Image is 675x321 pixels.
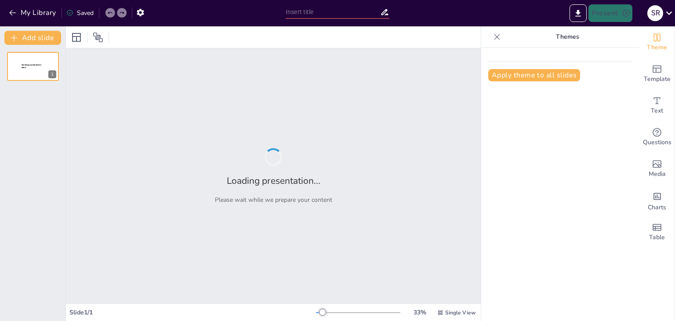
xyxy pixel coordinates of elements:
p: Themes [504,26,631,47]
div: Get real-time input from your audience [639,121,675,153]
div: Layout [69,30,83,44]
button: Export to PowerPoint [570,4,587,22]
div: Saved [66,9,94,17]
div: 1 [7,52,59,81]
span: Theme [647,43,667,52]
button: S R [647,4,663,22]
div: Add text boxes [639,90,675,121]
button: Add slide [4,31,61,45]
span: Single View [445,309,475,316]
button: My Library [7,6,60,20]
div: Change the overall theme [639,26,675,58]
div: Add ready made slides [639,58,675,90]
span: Template [644,74,671,84]
span: Questions [643,138,671,147]
span: Text [651,106,663,116]
div: 1 [48,70,56,78]
div: Add a table [639,216,675,248]
div: S R [647,5,663,21]
button: Apply theme to all slides [488,69,580,81]
input: Insert title [286,6,380,18]
p: Please wait while we prepare your content [215,196,332,204]
span: Table [649,233,665,242]
span: Media [649,169,666,179]
div: Add images, graphics, shapes or video [639,153,675,185]
button: Present [588,4,632,22]
div: Slide 1 / 1 [69,308,316,317]
span: Charts [648,203,666,212]
span: Sendsteps presentation editor [22,64,41,69]
span: Position [93,32,103,43]
div: Add charts and graphs [639,185,675,216]
div: 33 % [409,308,430,317]
h2: Loading presentation... [227,175,320,187]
